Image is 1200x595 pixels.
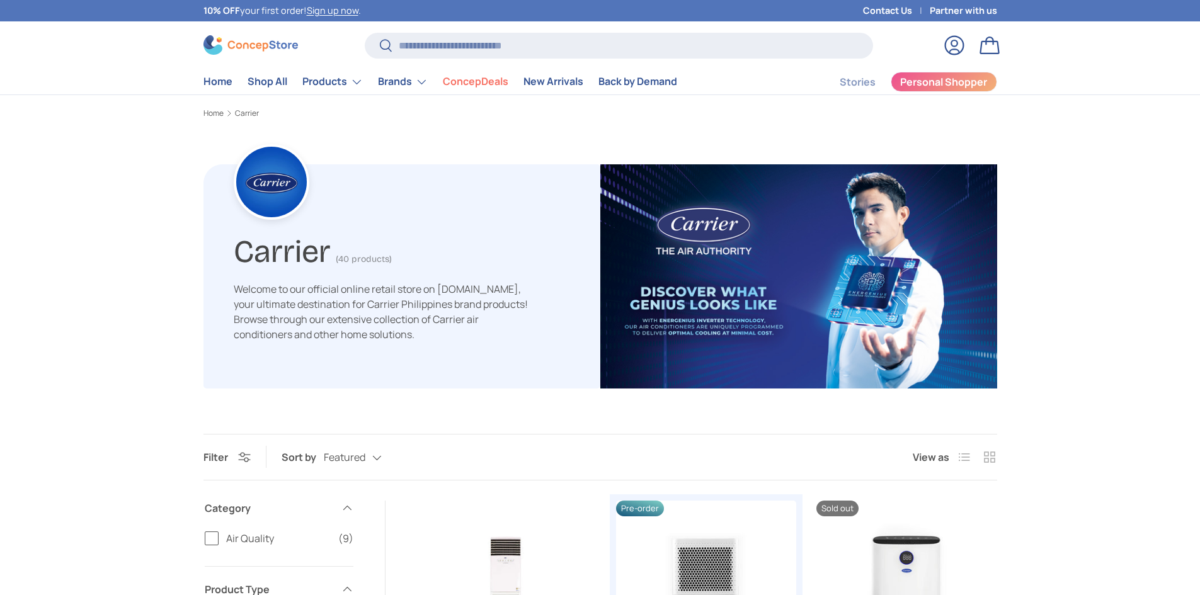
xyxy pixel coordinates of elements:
[913,450,949,465] span: View as
[295,69,370,94] summary: Products
[205,501,333,516] span: Category
[863,4,930,18] a: Contact Us
[203,69,232,94] a: Home
[324,446,407,468] button: Featured
[891,72,997,92] a: Personal Shopper
[930,4,997,18] a: Partner with us
[616,501,664,516] span: Pre-order
[338,531,353,546] span: (9)
[324,451,365,463] span: Featured
[203,4,240,16] strong: 10% OFF
[234,281,530,342] p: Welcome to our official online retail store on [DOMAIN_NAME], your ultimate destination for Carri...
[234,228,331,270] h1: Carrier
[307,4,358,16] a: Sign up now
[816,501,859,516] span: Sold out
[302,69,363,94] a: Products
[378,69,428,94] a: Brands
[235,110,259,117] a: Carrier
[600,164,997,388] img: carrier-banner-image-concepstore
[443,69,508,94] a: ConcepDeals
[203,108,997,119] nav: Breadcrumbs
[598,69,677,94] a: Back by Demand
[336,254,392,264] span: (40 products)
[248,69,287,94] a: Shop All
[205,485,353,531] summary: Category
[226,531,331,546] span: Air Quality
[840,70,876,94] a: Stories
[203,69,677,94] nav: Primary
[203,450,251,464] button: Filter
[203,110,224,117] a: Home
[203,35,298,55] img: ConcepStore
[523,69,583,94] a: New Arrivals
[282,450,324,465] label: Sort by
[809,69,997,94] nav: Secondary
[900,77,987,87] span: Personal Shopper
[203,4,361,18] p: your first order! .
[370,69,435,94] summary: Brands
[203,450,228,464] span: Filter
